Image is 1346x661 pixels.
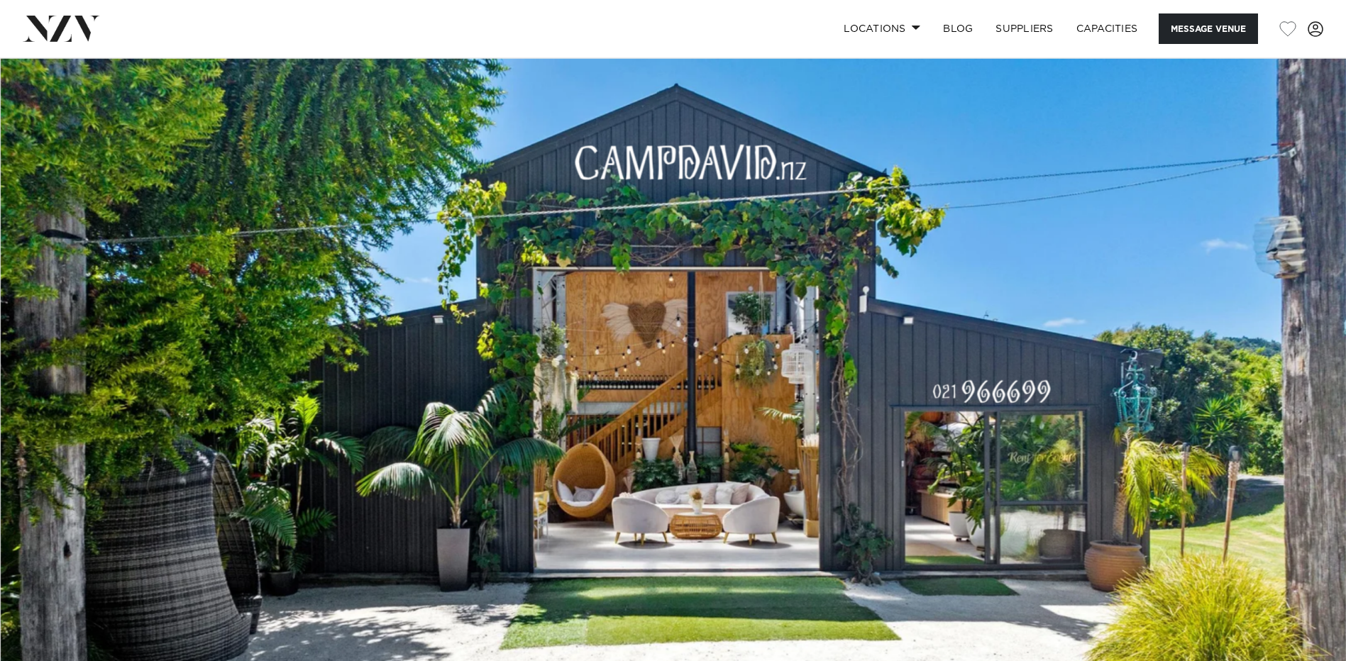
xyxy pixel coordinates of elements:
a: BLOG [932,13,984,44]
a: SUPPLIERS [984,13,1064,44]
button: Message Venue [1159,13,1258,44]
a: Locations [832,13,932,44]
img: nzv-logo.png [23,16,100,41]
a: Capacities [1065,13,1149,44]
